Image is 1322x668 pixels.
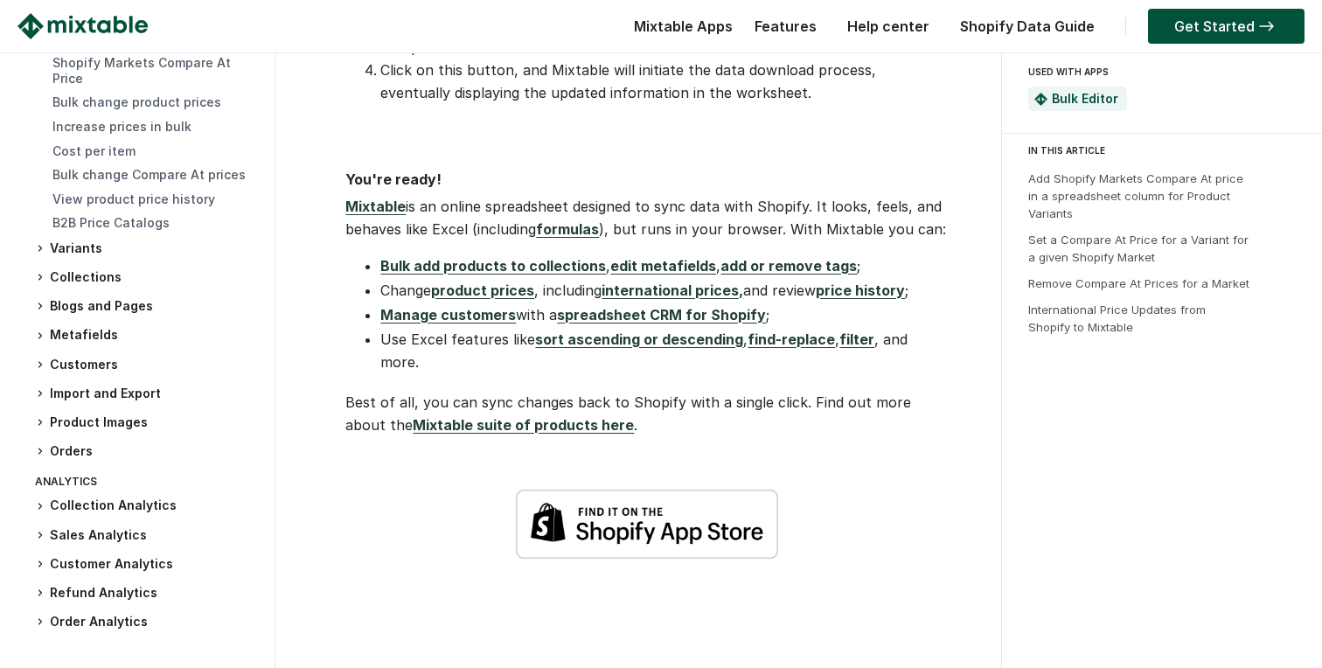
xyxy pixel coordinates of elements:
img: arrow-right.svg [1255,21,1278,31]
h3: Order Analytics [35,613,257,631]
a: Bulk add products to collections [380,257,606,275]
h3: Refund Analytics [35,584,257,602]
a: Add Shopify Markets Compare At price in a spreadsheet column for Product Variants [1028,171,1243,220]
li: , , ; [380,254,949,277]
li: Use Excel features like , , , and more. [380,328,949,373]
a: View product price history [52,191,215,206]
h3: Blogs and Pages [35,297,257,316]
a: Shopify Data Guide [951,17,1103,35]
a: add or remove tags [720,257,857,275]
div: USED WITH APPS [1028,61,1289,82]
h3: Customers [35,356,257,374]
p: Best of all, you can sync changes back to Shopify with a single click. Find out more about the . [345,391,949,436]
a: Remove Compare At Prices for a Market [1028,276,1249,290]
a: edit metafields [610,257,716,275]
h3: Sales Analytics [35,526,257,545]
a: Mixtable [345,198,406,215]
a: Cost per item [52,143,136,158]
a: product prices [431,282,534,299]
img: shopify-app-store-badge-white.png [516,489,778,560]
a: find-replace [748,331,835,348]
a: filter [839,331,874,348]
a: International Price Updates from Shopify to Mixtable [1028,303,1206,334]
a: Bulk change product prices [52,94,221,109]
a: international prices, [602,282,743,299]
h3: Orders [35,442,257,461]
h3: Customer Analytics [35,555,257,574]
a: Help center [838,17,938,35]
a: Mixtable suite of products here [413,416,634,434]
a: price history [816,282,905,299]
a: Increase prices in bulk [52,119,191,134]
a: B2B Price Catalogs [52,215,170,230]
li: Click on this button, and Mixtable will initiate the data download process, eventually displaying... [380,59,949,104]
a: Shopify Markets Compare At Price [52,55,231,86]
div: Mixtable Apps [625,13,733,48]
a: Bulk change Compare At prices [52,167,246,182]
a: Features [746,17,825,35]
strong: You're ready! [345,170,442,188]
h3: Variants [35,240,257,258]
a: Bulk Editor [1052,91,1118,106]
a: sort ascending or descending [535,331,743,348]
a: formulas [536,220,599,238]
a: Manage customers [380,306,516,324]
li: with a ; [380,303,949,326]
p: is an online spreadsheet designed to sync data with Shopify. It looks, feels, and behaves like Ex... [345,195,949,240]
a: Get Started [1148,9,1305,44]
a: spreadsheet CRM for Shopify [557,306,766,324]
div: IN THIS ARTICLE [1028,143,1306,158]
li: Change , including and review ; [380,279,949,302]
h3: Product Images [35,414,257,432]
h3: Metafields [35,326,257,344]
img: Mixtable Spreadsheet Bulk Editor App [1034,93,1047,106]
a: Set a Compare At Price for a Variant for a given Shopify Market [1028,233,1249,264]
div: Analytics [35,471,257,497]
h3: Collections [35,268,257,287]
h3: Collection Analytics [35,497,257,515]
h3: Import and Export [35,385,257,403]
img: Mixtable logo [17,13,148,39]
